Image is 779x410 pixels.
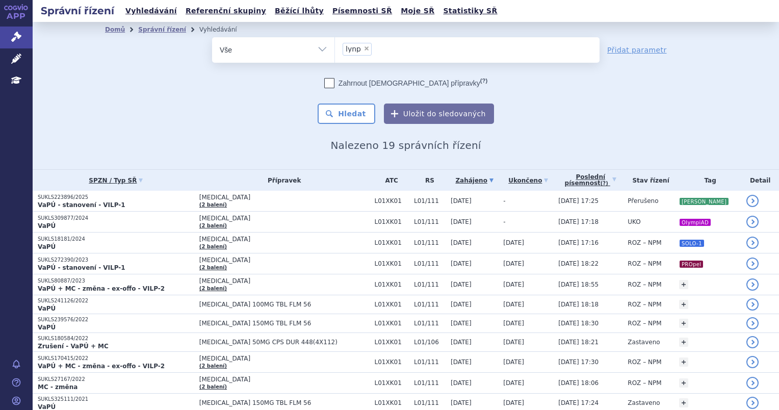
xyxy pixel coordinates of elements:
th: Tag [674,170,741,191]
span: - [503,218,505,225]
span: L01XK01 [375,260,409,267]
a: Přidat parametr [607,45,667,55]
span: L01/111 [414,239,446,246]
span: L01XK01 [375,320,409,327]
a: (2 balení) [199,202,227,208]
span: [DATE] [503,320,524,327]
p: SUKLS241126/2022 [38,297,194,304]
a: Zahájeno [451,173,498,188]
p: SUKLS180584/2022 [38,335,194,342]
a: (2 balení) [199,244,227,249]
p: SUKLS325111/2021 [38,396,194,403]
span: [DATE] [451,281,472,288]
span: Zastaveno [628,339,660,346]
span: [DATE] [451,358,472,366]
span: L01XK01 [375,239,409,246]
a: Statistiky SŘ [440,4,500,18]
input: lynp [375,42,380,55]
i: [PERSON_NAME] [680,198,729,205]
span: L01/111 [414,260,446,267]
a: + [679,319,688,328]
a: detail [746,336,759,348]
span: [DATE] [503,260,524,267]
span: [DATE] [451,218,472,225]
span: L01/111 [414,379,446,387]
a: detail [746,397,759,409]
span: [MEDICAL_DATA] [199,277,370,285]
p: SUKLS309877/2024 [38,215,194,222]
span: L01/111 [414,281,446,288]
a: detail [746,377,759,389]
strong: VaPÚ + MC - změna - ex-offo - VILP-2 [38,285,165,292]
i: SOLO-1 [680,240,704,247]
p: SUKLS18181/2024 [38,236,194,243]
span: [DATE] [503,399,524,406]
strong: VaPÚ - stanovení - VILP-1 [38,201,125,209]
a: detail [746,356,759,368]
p: SUKLS80887/2023 [38,277,194,285]
a: detail [746,237,759,249]
strong: VaPÚ [38,324,56,331]
strong: VaPÚ [38,305,56,312]
a: detail [746,258,759,270]
p: SUKLS223896/2025 [38,194,194,201]
strong: VaPÚ [38,243,56,250]
span: [MEDICAL_DATA] 50MG CPS DUR 448(4X112) [199,339,370,346]
span: [MEDICAL_DATA] 100MG TBL FLM 56 [199,301,370,308]
p: SUKLS170415/2022 [38,355,194,362]
span: L01XK01 [375,281,409,288]
a: detail [746,278,759,291]
span: [DATE] [451,301,472,308]
span: [DATE] 18:30 [558,320,599,327]
p: SUKLS272390/2023 [38,257,194,264]
span: L01XK01 [375,379,409,387]
a: Vyhledávání [122,4,180,18]
span: ROZ – NPM [628,301,661,308]
abbr: (?) [480,78,487,84]
span: [DATE] [451,239,472,246]
span: [DATE] 17:30 [558,358,599,366]
span: [DATE] 17:16 [558,239,599,246]
span: L01XK01 [375,399,409,406]
a: Správní řízení [138,26,186,33]
a: detail [746,216,759,228]
span: [MEDICAL_DATA] 150MG TBL FLM 56 [199,320,370,327]
a: (2 balení) [199,265,227,270]
span: Zastaveno [628,399,660,406]
span: UKO [628,218,640,225]
strong: VaPÚ [38,222,56,229]
span: × [363,45,370,52]
span: ROZ – NPM [628,320,661,327]
span: [MEDICAL_DATA] [199,257,370,264]
span: [DATE] [451,399,472,406]
span: L01/111 [414,301,446,308]
span: [DATE] [503,379,524,387]
th: Přípravek [194,170,370,191]
span: L01XK01 [375,197,409,204]
span: [MEDICAL_DATA] [199,376,370,383]
a: detail [746,298,759,311]
span: L01XK01 [375,218,409,225]
span: [DATE] 17:24 [558,399,599,406]
strong: VaPÚ - stanovení - VILP-1 [38,264,125,271]
span: [DATE] 18:18 [558,301,599,308]
a: Moje SŘ [398,4,437,18]
span: [MEDICAL_DATA] [199,215,370,222]
span: L01/111 [414,399,446,406]
a: detail [746,195,759,207]
span: [DATE] 17:25 [558,197,599,204]
span: [MEDICAL_DATA] [199,355,370,362]
th: Stav řízení [622,170,674,191]
a: + [679,357,688,367]
abbr: (?) [601,181,608,187]
span: [DATE] [503,358,524,366]
a: Referenční skupiny [183,4,269,18]
span: L01/111 [414,320,446,327]
span: [MEDICAL_DATA] 150MG TBL FLM 56 [199,399,370,406]
span: [DATE] 18:55 [558,281,599,288]
a: Běžící lhůty [272,4,327,18]
span: [DATE] 18:21 [558,339,599,346]
i: PROpel [680,261,704,268]
span: [DATE] [503,239,524,246]
span: [DATE] [503,339,524,346]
